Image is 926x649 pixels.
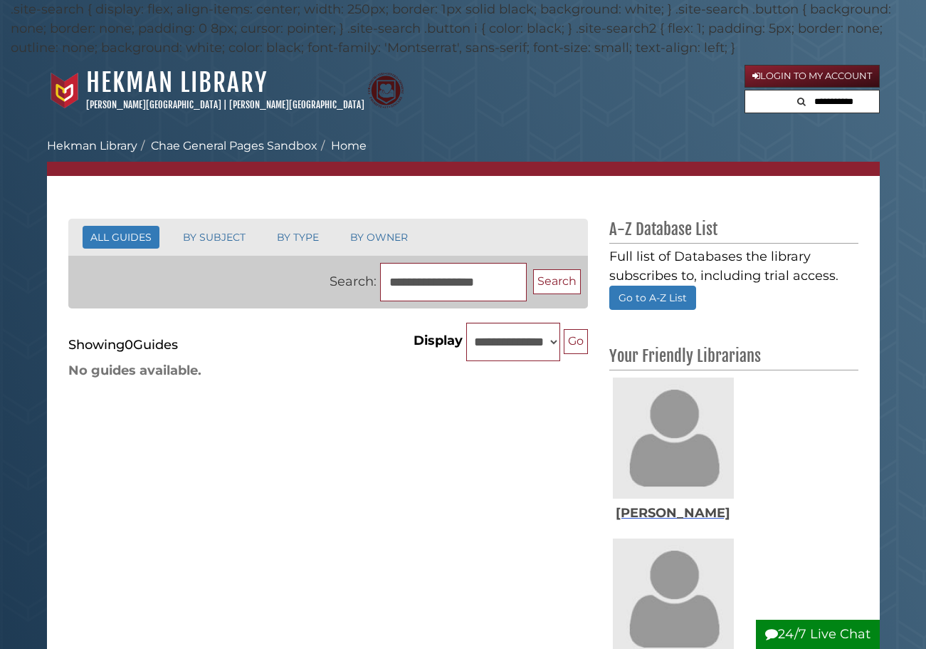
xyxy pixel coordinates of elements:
button: Search [533,269,581,294]
h2: Your Friendly Librarians [609,346,858,370]
img: Daniel Chae's picture [613,378,734,499]
button: BY TYPE [269,226,327,249]
button: 24/7 Live Chat [756,620,880,649]
img: Calvin University [47,73,83,108]
img: Calvin Theological Seminary [368,73,404,108]
a: Go to A-Z List [609,286,696,310]
nav: breadcrumb [47,137,880,176]
button: ALL GUIDES [83,226,159,249]
span: Search: [330,273,377,289]
button: Search [793,90,810,110]
button: BY SUBJECT [175,226,253,249]
h2: A-Z Database List [609,219,858,244]
a: [PERSON_NAME][GEOGRAPHIC_DATA] [86,99,221,110]
span: | [223,99,227,110]
a: [PERSON_NAME][GEOGRAPHIC_DATA] [229,99,364,110]
a: Hekman Library [47,139,137,152]
span: No guides available. [68,363,201,378]
li: Home [317,137,367,155]
h2: Showing Guides [68,337,178,353]
label: Display [414,331,463,351]
div: [PERSON_NAME] [613,506,734,521]
div: Full list of Databases the library subscribes to, including trial access. [609,244,858,286]
input: Search this Group [380,263,527,301]
a: Daniel Chae's picture[PERSON_NAME] [613,378,734,521]
a: Chae General Pages Sandbox [151,139,317,152]
i: Search [797,97,806,106]
span: 0 [125,337,133,353]
a: Login to My Account [745,65,880,88]
button: BY OWNER [342,226,416,249]
a: Hekman Library [86,67,268,98]
button: Go [564,329,588,354]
